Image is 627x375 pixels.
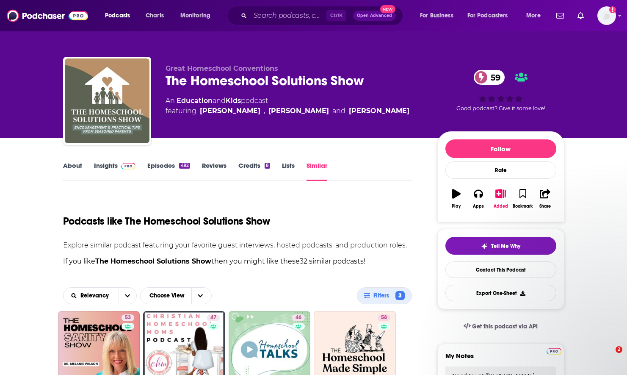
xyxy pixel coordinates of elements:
[378,314,390,321] a: 58
[119,288,136,304] button: open menu
[491,243,520,250] span: Tell Me Why
[445,352,556,367] label: My Notes
[597,6,616,25] span: Logged in as nwierenga
[512,183,534,214] button: Bookmark
[65,58,149,143] img: The Homeschool Solutions Show
[349,106,409,116] a: Janice Campbell
[381,314,387,322] span: 58
[609,6,616,13] svg: Add a profile image
[473,204,484,209] div: Apps
[357,287,412,304] button: Filters3
[414,9,464,22] button: open menu
[380,5,395,13] span: New
[598,346,619,367] iframe: Intercom live chat
[179,163,190,169] div: 492
[235,6,411,25] div: Search podcasts, credits, & more...
[445,285,556,301] button: Export One-Sheet
[140,9,169,22] a: Charts
[238,161,270,181] a: Credits8
[534,183,556,214] button: Share
[147,161,190,181] a: Episodes492
[296,314,301,322] span: 46
[63,241,412,249] p: Explore similar podcast featuring your favorite guest interviews, hosted podcasts, and production...
[467,10,508,22] span: For Podcasters
[445,237,556,255] button: tell me why sparkleTell Me Why
[373,293,392,299] span: Filters
[213,97,226,105] span: and
[122,314,134,321] a: 53
[63,215,270,228] h1: Podcasts like The Homeschool Solutions Show
[226,97,241,105] a: Kids
[7,8,88,24] img: Podchaser - Follow, Share and Rate Podcasts
[121,163,136,169] img: Podchaser Pro
[99,9,141,22] button: open menu
[166,96,409,116] div: An podcast
[437,64,564,117] div: 59Good podcast? Give it some love!
[125,314,131,322] span: 53
[64,293,119,299] button: open menu
[282,161,295,181] a: Lists
[457,316,545,337] a: Get this podcast via API
[207,314,220,321] a: 47
[326,10,346,21] span: Ctrl K
[452,204,461,209] div: Play
[467,183,489,214] button: Apps
[95,257,211,265] strong: The Homeschool Solutions Show
[307,161,327,181] a: Similar
[481,243,488,250] img: tell me why sparkle
[63,256,412,267] p: If you like then you might like these 32 similar podcasts !
[140,287,217,304] h2: Choose View
[180,10,210,22] span: Monitoring
[445,261,556,278] a: Contact This Podcast
[445,161,556,179] div: Rate
[395,291,405,300] span: 3
[420,10,453,22] span: For Business
[166,64,278,72] span: Great Homeschool Conventions
[474,70,505,85] a: 59
[445,183,467,214] button: Play
[250,9,326,22] input: Search podcasts, credits, & more...
[462,9,520,22] button: open menu
[332,106,345,116] span: and
[445,139,556,158] button: Follow
[520,9,551,22] button: open menu
[94,161,136,181] a: InsightsPodchaser Pro
[597,6,616,25] img: User Profile
[292,314,305,321] a: 46
[202,161,226,181] a: Reviews
[494,204,508,209] div: Added
[526,10,541,22] span: More
[353,11,396,21] button: Open AdvancedNew
[177,97,213,105] a: Education
[264,106,265,116] span: ,
[174,9,221,22] button: open menu
[63,287,137,304] h2: Choose List sort
[63,161,82,181] a: About
[456,105,545,111] span: Good podcast? Give it some love!
[210,314,216,322] span: 47
[140,287,212,304] button: Choose View
[166,106,409,116] span: featuring
[143,289,191,303] span: Choose View
[574,8,587,23] a: Show notifications dropdown
[146,10,164,22] span: Charts
[80,293,112,299] span: Relevancy
[539,204,551,209] div: Share
[105,10,130,22] span: Podcasts
[482,70,505,85] span: 59
[265,163,270,169] div: 8
[357,14,392,18] span: Open Advanced
[597,6,616,25] button: Show profile menu
[268,106,329,116] a: Wendy Speake
[513,204,533,209] div: Bookmark
[489,183,511,214] button: Added
[553,8,567,23] a: Show notifications dropdown
[200,106,260,116] a: Pam Barnhill
[616,346,622,353] span: 2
